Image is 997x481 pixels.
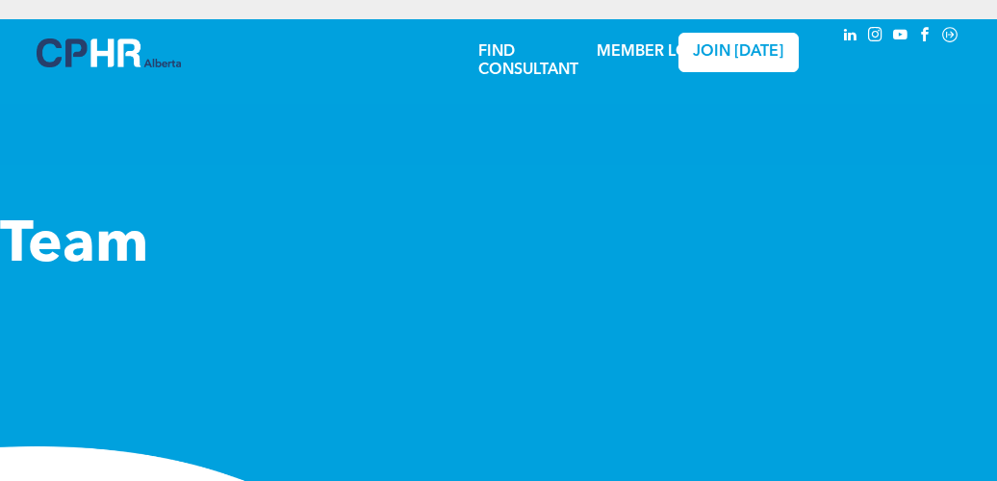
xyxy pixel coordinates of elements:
[889,24,910,50] a: youtube
[478,44,578,78] a: FIND CONSULTANT
[678,33,799,72] a: JOIN [DATE]
[864,24,885,50] a: instagram
[839,24,860,50] a: linkedin
[914,24,935,50] a: facebook
[939,24,960,50] a: Social network
[37,38,181,67] img: A blue and white logo for cp alberta
[597,44,717,60] a: MEMBER LOGIN
[693,43,783,62] span: JOIN [DATE]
